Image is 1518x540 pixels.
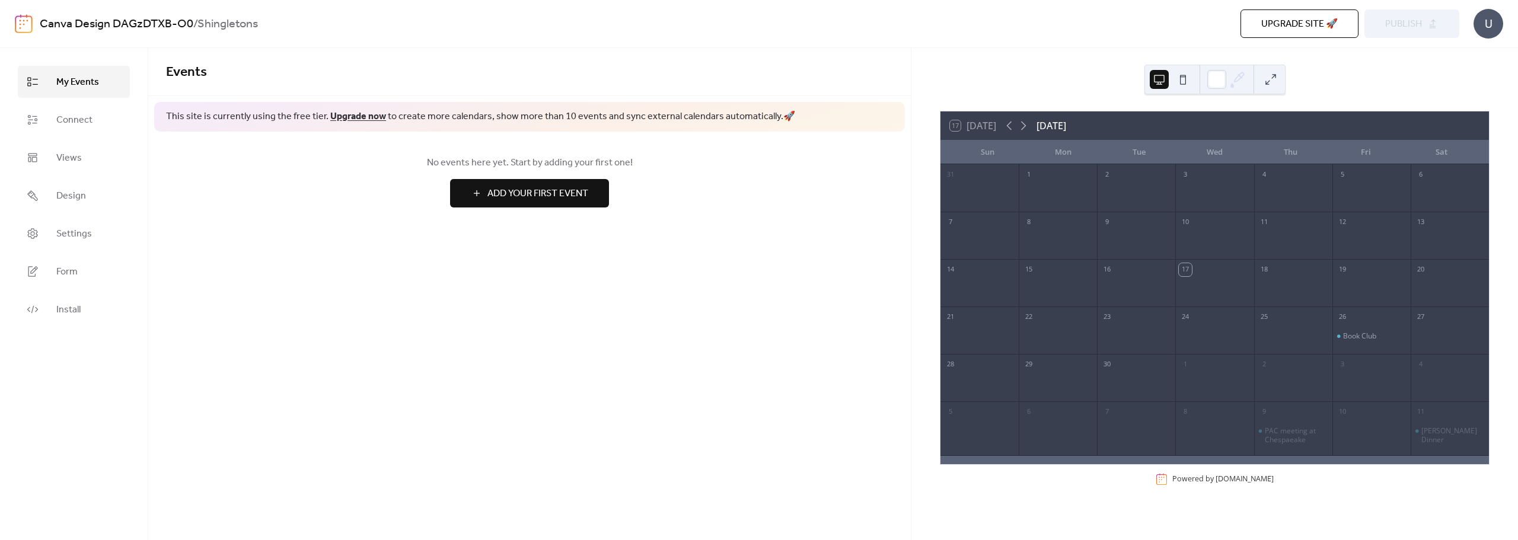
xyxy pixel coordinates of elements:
div: 7 [944,216,957,229]
div: Book Club [1343,331,1376,341]
div: 26 [1336,311,1349,324]
div: 22 [1022,311,1035,324]
div: 6 [1414,168,1427,181]
a: [DOMAIN_NAME] [1216,474,1274,484]
div: 24 [1179,311,1192,324]
div: Thu [1252,140,1328,164]
div: 25 [1258,311,1271,324]
span: Events [166,59,207,85]
div: 9 [1101,216,1114,229]
a: Upgrade now [330,107,386,126]
a: Settings [18,218,130,250]
a: Connect [18,104,130,136]
div: 19 [1336,263,1349,276]
div: Book Club [1332,331,1411,341]
div: 1 [1022,168,1035,181]
div: 9 [1258,405,1271,418]
div: Mon [1026,140,1102,164]
div: 12 [1336,216,1349,229]
span: Install [56,303,81,317]
button: Add Your First Event [450,179,609,207]
div: 2 [1101,168,1114,181]
div: 7 [1101,405,1114,418]
span: Design [56,189,86,203]
div: Sun [950,140,1026,164]
span: Views [56,151,82,165]
span: Connect [56,113,93,127]
div: 11 [1258,216,1271,229]
a: Views [18,142,130,174]
a: Form [18,255,130,287]
div: 27 [1414,311,1427,324]
div: 31 [944,168,957,181]
div: [PERSON_NAME] Dinner [1421,426,1484,445]
a: Design [18,180,130,212]
div: 2 [1258,358,1271,371]
span: Form [56,265,78,279]
a: Canva Design DAGzDTXB-O0 [40,13,193,36]
div: 13 [1414,216,1427,229]
div: 21 [944,311,957,324]
span: My Events [56,75,99,90]
div: PAC meeting at Chespaeake [1254,426,1332,445]
div: 4 [1258,168,1271,181]
span: Add Your First Event [487,187,588,201]
div: 10 [1179,216,1192,229]
div: U [1474,9,1503,39]
div: 18 [1258,263,1271,276]
div: 11 [1414,405,1427,418]
div: PAC meeting at Chespaeake [1265,426,1328,445]
span: Upgrade site 🚀 [1261,17,1338,31]
div: 8 [1179,405,1192,418]
div: 3 [1179,168,1192,181]
div: 30 [1101,358,1114,371]
div: 29 [1022,358,1035,371]
div: 6 [1022,405,1035,418]
b: / [193,13,197,36]
span: This site is currently using the free tier. to create more calendars, show more than 10 events an... [166,110,795,123]
div: 5 [1336,168,1349,181]
div: [DATE] [1037,119,1066,133]
div: Fri [1328,140,1404,164]
div: Sat [1404,140,1479,164]
div: 5 [944,405,957,418]
div: 23 [1101,311,1114,324]
a: Add Your First Event [166,179,893,207]
span: Settings [56,227,92,241]
button: Upgrade site 🚀 [1240,9,1358,38]
div: Tue [1101,140,1177,164]
div: 4 [1414,358,1427,371]
img: logo [15,14,33,33]
div: 10 [1336,405,1349,418]
div: 1 [1179,358,1192,371]
div: 28 [944,358,957,371]
div: 17 [1179,263,1192,276]
b: Shingletons [197,13,258,36]
a: My Events [18,66,130,98]
div: Emma Bday Dinner [1411,426,1489,445]
div: Powered by [1172,474,1274,484]
a: Install [18,293,130,325]
span: No events here yet. Start by adding your first one! [166,156,893,170]
div: 15 [1022,263,1035,276]
div: Wed [1177,140,1253,164]
div: 8 [1022,216,1035,229]
div: 20 [1414,263,1427,276]
div: 16 [1101,263,1114,276]
div: 14 [944,263,957,276]
div: 3 [1336,358,1349,371]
